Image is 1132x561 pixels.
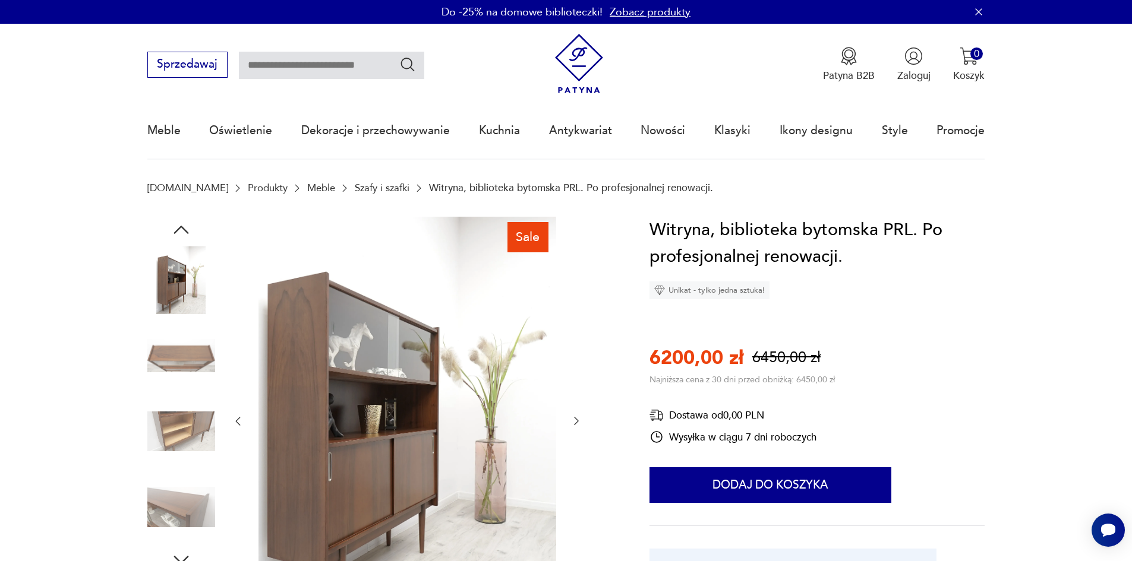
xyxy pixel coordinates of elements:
a: Produkty [248,182,288,194]
img: Zdjęcie produktu Witryna, biblioteka bytomska PRL. Po profesjonalnej renowacji. [147,246,215,314]
p: Patyna B2B [823,69,875,83]
a: Meble [307,182,335,194]
a: Dekoracje i przechowywanie [301,103,450,158]
button: Zaloguj [897,47,931,83]
div: 0 [970,47,983,60]
a: Antykwariat [549,103,612,158]
button: Patyna B2B [823,47,875,83]
a: [DOMAIN_NAME] [147,182,228,194]
p: Koszyk [953,69,985,83]
p: Do -25% na domowe biblioteczki! [442,5,603,20]
div: Dostawa od 0,00 PLN [649,408,816,423]
button: Sprzedawaj [147,52,228,78]
a: Klasyki [714,103,751,158]
p: 6200,00 zł [649,345,743,371]
img: Zdjęcie produktu Witryna, biblioteka bytomska PRL. Po profesjonalnej renowacji. [147,398,215,465]
p: Najniższa cena z 30 dni przed obniżką: 6450,00 zł [649,374,835,385]
a: Ikony designu [780,103,853,158]
button: 0Koszyk [953,47,985,83]
img: Ikona dostawy [649,408,664,423]
p: Zaloguj [897,69,931,83]
img: Zdjęcie produktu Witryna, biblioteka bytomska PRL. Po profesjonalnej renowacji. [147,322,215,389]
button: Dodaj do koszyka [649,467,891,503]
a: Oświetlenie [209,103,272,158]
div: Wysyłka w ciągu 7 dni roboczych [649,430,816,444]
p: Witryna, biblioteka bytomska PRL. Po profesjonalnej renowacji. [429,182,713,194]
a: Style [882,103,908,158]
a: Meble [147,103,181,158]
img: Ikona diamentu [654,285,665,296]
div: Unikat - tylko jedna sztuka! [649,281,770,299]
button: Szukaj [399,56,417,73]
a: Sprzedawaj [147,61,228,70]
div: Sale [507,222,548,252]
a: Nowości [641,103,685,158]
h1: Witryna, biblioteka bytomska PRL. Po profesjonalnej renowacji. [649,217,985,271]
a: Zobacz produkty [610,5,690,20]
a: Kuchnia [479,103,520,158]
a: Ikona medaluPatyna B2B [823,47,875,83]
img: Ikona medalu [840,47,858,65]
a: Promocje [936,103,985,158]
img: Ikona koszyka [960,47,978,65]
img: Ikonka użytkownika [904,47,923,65]
a: Szafy i szafki [355,182,409,194]
img: Patyna - sklep z meblami i dekoracjami vintage [549,34,609,94]
img: Zdjęcie produktu Witryna, biblioteka bytomska PRL. Po profesjonalnej renowacji. [147,473,215,541]
p: 6450,00 zł [752,347,821,368]
iframe: Smartsupp widget button [1092,514,1125,547]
